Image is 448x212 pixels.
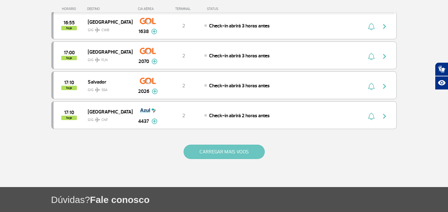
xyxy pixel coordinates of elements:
[435,62,448,90] div: Plugin de acessibilidade da Hand Talk.
[88,18,128,26] span: [GEOGRAPHIC_DATA]
[209,83,270,89] span: Check-in abrirá 3 horas antes
[435,62,448,76] button: Abrir tradutor de língua de sinais.
[64,110,74,115] span: 2025-08-25 17:10:00
[64,80,74,85] span: 2025-08-25 17:10:00
[368,113,375,120] img: sino-painel-voo.svg
[152,89,158,94] img: mais-info-painel-voo.svg
[182,23,185,29] span: 2
[95,117,100,122] img: destiny_airplane.svg
[132,7,163,11] div: CIA AÉREA
[63,21,75,25] span: 2025-08-25 16:55:00
[381,23,388,30] img: seta-direita-painel-voo.svg
[182,53,185,59] span: 2
[182,113,185,119] span: 2
[368,83,375,90] img: sino-painel-voo.svg
[51,193,448,206] h1: Dúvidas?
[95,87,100,92] img: destiny_airplane.svg
[182,83,185,89] span: 2
[88,78,128,86] span: Salvador
[381,83,388,90] img: seta-direita-painel-voo.svg
[88,54,128,63] span: GIG
[138,28,149,35] span: 1638
[61,116,77,120] span: hoje
[163,7,204,11] div: TERMINAL
[88,108,128,116] span: [GEOGRAPHIC_DATA]
[184,145,265,159] button: CARREGAR MAIS VOOS
[151,29,157,34] img: mais-info-painel-voo.svg
[368,53,375,60] img: sino-painel-voo.svg
[381,53,388,60] img: seta-direita-painel-voo.svg
[88,114,128,123] span: GIG
[61,56,77,60] span: hoje
[209,53,270,59] span: Check-in abrirá 3 horas antes
[88,24,128,33] span: GIG
[209,113,270,119] span: Check-in abrirá 2 horas antes
[53,7,87,11] div: HORÁRIO
[209,23,270,29] span: Check-in abrirá 3 horas antes
[381,113,388,120] img: seta-direita-painel-voo.svg
[101,117,108,123] span: CNF
[88,84,128,93] span: GIG
[138,88,149,95] span: 2026
[95,27,100,32] img: destiny_airplane.svg
[95,57,100,62] img: destiny_airplane.svg
[138,118,149,125] span: 4437
[88,48,128,56] span: [GEOGRAPHIC_DATA]
[64,51,75,55] span: 2025-08-25 17:00:00
[368,23,375,30] img: sino-painel-voo.svg
[61,86,77,90] span: hoje
[138,58,149,65] span: 2070
[90,195,150,205] span: Fale conosco
[87,7,133,11] div: DESTINO
[435,76,448,90] button: Abrir recursos assistivos.
[101,87,108,93] span: SSA
[152,118,157,124] img: mais-info-painel-voo.svg
[152,59,157,64] img: mais-info-painel-voo.svg
[204,7,254,11] div: STATUS
[101,57,108,63] span: FLN
[101,27,109,33] span: CWB
[61,26,77,30] span: hoje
